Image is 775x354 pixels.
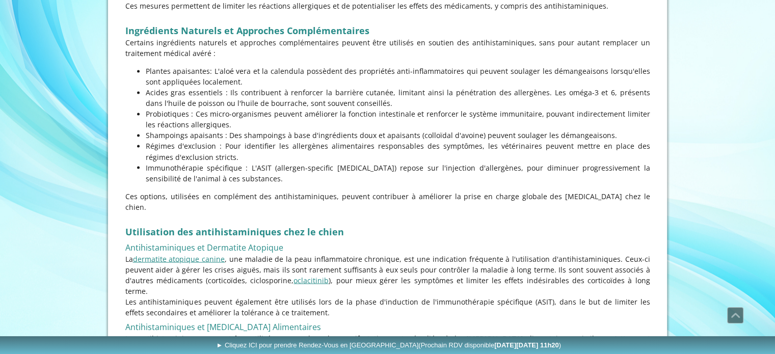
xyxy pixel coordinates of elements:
p: Certains ingrédients naturels et approches complémentaires peuvent être utilisés en soutien des a... [125,37,650,59]
p: Les antihistaminiques peuvent également être utilisés lors de la phase d'induction de l'immunothé... [125,296,650,317]
p: Immunothérapie spécifique : L'ASIT (allergen-specific [MEDICAL_DATA]) repose sur l'injection d'al... [146,162,650,183]
strong: Utilisation des antihistaminiques chez le chien [125,225,344,237]
b: [DATE][DATE] 11h20 [494,341,559,349]
p: Probiotiques : Ces micro-organismes peuvent améliorer la fonction intestinale et renforcer le sys... [146,108,650,130]
p: La , une maladie de la peau inflammatoire chronique, est une indication fréquente à l'utilisation... [125,253,650,296]
span: Défiler vers le haut [728,308,743,323]
span: Antihistaminiques et Dermatite Atopique [125,241,283,253]
a: oclacitinib [293,275,329,285]
a: Défiler vers le haut [727,307,743,323]
strong: Ingrédients Naturels et Approches Complémentaires [125,24,369,37]
span: (Prochain RDV disponible ) [418,341,561,349]
p: Ces mesures permettent de limiter les réactions allergiques et de potentialiser les effets des mé... [125,1,650,11]
p: Ces options, utilisées en complément des antihistaminiques, peuvent contribuer à améliorer la pri... [125,190,650,212]
span: ► Cliquez ICI pour prendre Rendez-Vous en [GEOGRAPHIC_DATA] [216,341,561,349]
p: Régimes d'exclusion : Pour identifier les allergènes alimentaires responsables des symptômes, les... [146,141,650,162]
p: Shampoings apaisants : Des shampoings à base d'ingrédients doux et apaisants (colloïdal d'avoine)... [146,130,650,141]
span: Antihistaminiques et [MEDICAL_DATA] Alimentaires [125,321,321,332]
p: Plantes apaisantes: L'aloé vera et la calendula possèdent des propriétés anti-inflammatoires qui ... [146,66,650,87]
p: Acides gras essentiels : Ils contribuent à renforcer la barrière cutanée, limitant ainsi la pénét... [146,87,650,108]
a: dermatite atopique canine [133,254,225,263]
